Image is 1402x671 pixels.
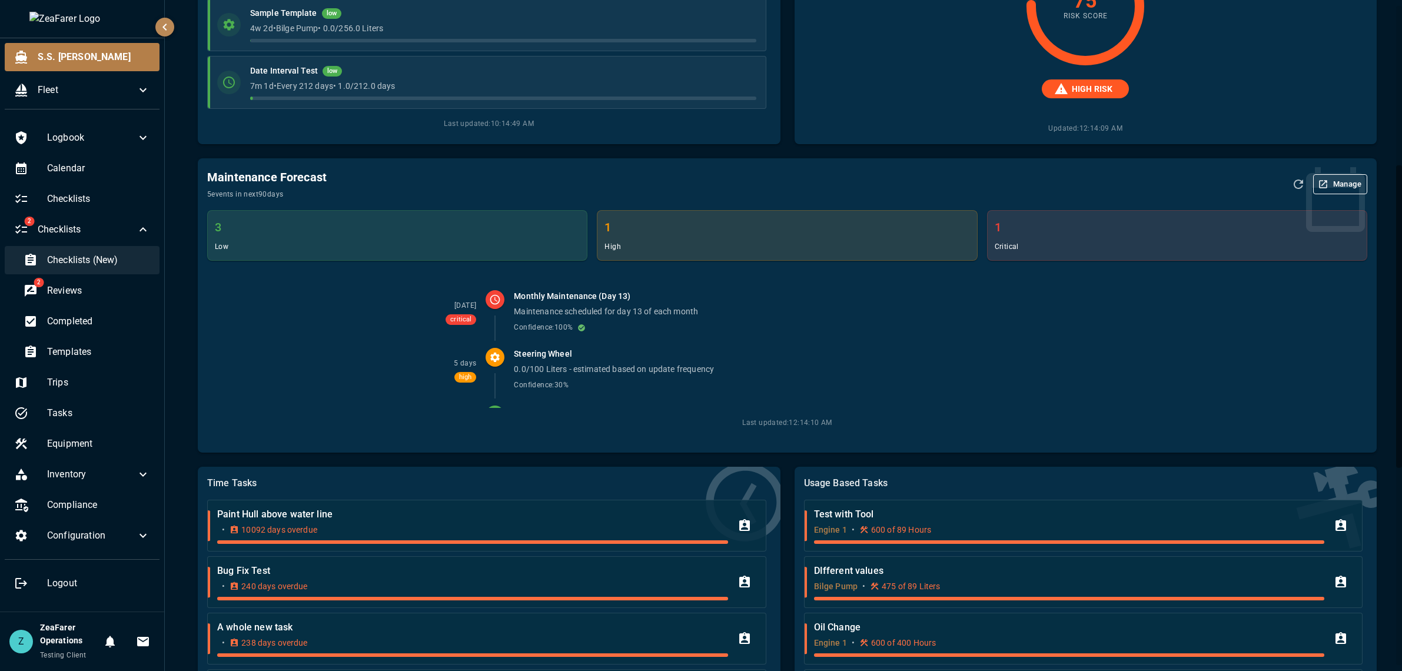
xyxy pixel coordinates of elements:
[995,218,1360,237] h6: 1
[250,65,318,78] h6: Date Interval Test
[215,243,228,251] span: low
[5,460,160,489] div: Inventory
[604,243,621,251] span: high
[9,630,33,653] div: Z
[222,580,225,592] p: •
[733,514,756,537] button: Assign Task
[47,192,150,206] span: Checklists
[733,570,756,594] button: Assign Task
[454,359,476,367] span: 5 days
[322,9,341,19] span: low
[733,627,756,650] button: Assign Task
[514,322,573,334] span: Confidence: 100 %
[14,338,160,366] div: Templates
[217,620,727,635] p: A whole new task
[1329,514,1353,537] button: Assign Task
[215,218,580,237] h6: 3
[47,437,150,451] span: Equipment
[5,491,160,519] div: Compliance
[47,253,150,267] span: Checklists (New)
[1329,570,1353,594] button: Assign Task
[207,417,1367,429] span: Last updated: 12:14:10 AM
[47,284,150,298] span: Reviews
[1288,174,1308,194] button: Refresh Forecast
[241,637,307,649] p: 238 days overdue
[514,348,1348,361] h6: Steering Wheel
[454,373,477,383] span: high
[47,131,136,145] span: Logbook
[250,7,317,20] h6: Sample Template
[250,22,756,34] p: 4w 2d • Bilge Pump • 0.0 / 256.0 Liters
[804,476,1367,490] p: Usage Based Tasks
[1048,114,1122,135] span: Updated: 12:14:09 AM
[222,637,225,649] p: •
[14,307,160,336] div: Completed
[47,467,136,481] span: Inventory
[882,580,940,592] p: 475 of 89 Liters
[47,529,136,543] span: Configuration
[24,217,34,226] span: 2
[814,564,1324,578] p: DIfferent values
[207,190,283,198] span: 5 events in next 90 days
[852,637,855,649] p: •
[5,430,160,458] div: Equipment
[38,50,150,64] span: S.S. [PERSON_NAME]
[814,524,847,536] p: Engine 1
[995,243,1019,251] span: critical
[207,476,770,490] p: Time Tasks
[1313,174,1367,194] button: Manage
[207,168,327,187] h6: Maintenance Forecast
[446,315,476,325] span: critical
[1065,83,1119,95] span: HIGH RISK
[323,67,342,77] span: low
[814,637,847,649] p: Engine 1
[207,118,770,130] span: Last updated: 10:14:49 AM
[852,524,855,536] p: •
[47,345,150,359] span: Templates
[38,222,136,237] span: Checklists
[47,406,150,420] span: Tasks
[514,305,1348,317] p: Maintenance scheduled for day 13 of each month
[5,185,160,213] div: Checklists
[47,498,150,512] span: Compliance
[862,580,865,592] p: •
[814,507,1324,521] p: Test with Tool
[5,124,160,152] div: Logbook
[47,376,150,390] span: Trips
[40,622,98,647] h6: ZeaFarer Operations
[514,380,569,391] span: Confidence: 30 %
[40,651,87,659] span: Testing Client
[5,43,160,71] div: S.S. [PERSON_NAME]
[514,406,1348,418] h6: Bilge Pump
[514,290,1348,303] h6: Monthly Maintenance (Day 13)
[5,154,160,182] div: Calendar
[217,564,727,578] p: Bug Fix Test
[34,278,44,287] span: 2
[38,83,136,97] span: Fleet
[5,368,160,397] div: Trips
[98,630,122,653] button: Notifications
[131,630,155,653] button: Invitations
[5,399,160,427] div: Tasks
[814,580,858,592] p: Bilge Pump
[814,620,1324,635] p: Oil Change
[1329,627,1353,650] button: Assign Task
[29,12,135,26] img: ZeaFarer Logo
[871,524,931,536] p: 600 of 89 Hours
[5,76,160,104] div: Fleet
[250,80,756,92] p: 7m 1d • Every 212 days • 1.0 / 212.0 days
[1064,11,1108,22] span: Risk Score
[222,524,225,536] p: •
[604,218,969,237] h6: 1
[241,524,317,536] p: 10092 days overdue
[514,363,1348,375] p: 0.0/100 Liters - estimated based on update frequency
[5,215,160,244] div: 2Checklists
[454,301,476,310] span: [DATE]
[47,576,150,590] span: Logout
[47,314,150,328] span: Completed
[5,569,160,597] div: Logout
[14,246,160,274] div: Checklists (New)
[871,637,936,649] p: 600 of 400 Hours
[241,580,307,592] p: 240 days overdue
[217,507,727,521] p: Paint Hull above water line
